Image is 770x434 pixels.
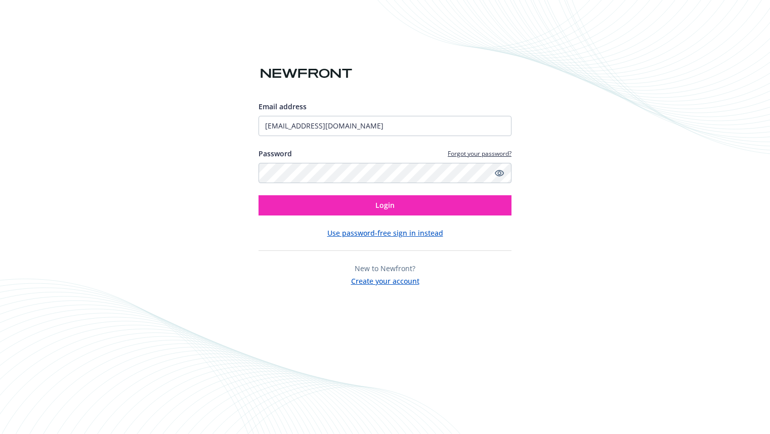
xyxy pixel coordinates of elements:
[259,65,354,82] img: Newfront logo
[259,148,292,159] label: Password
[493,167,505,179] a: Show password
[448,149,511,158] a: Forgot your password?
[259,102,307,111] span: Email address
[259,116,511,136] input: Enter your email
[375,200,395,210] span: Login
[259,195,511,215] button: Login
[327,228,443,238] button: Use password-free sign in instead
[259,163,511,183] input: Enter your password
[351,274,419,286] button: Create your account
[355,264,415,273] span: New to Newfront?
